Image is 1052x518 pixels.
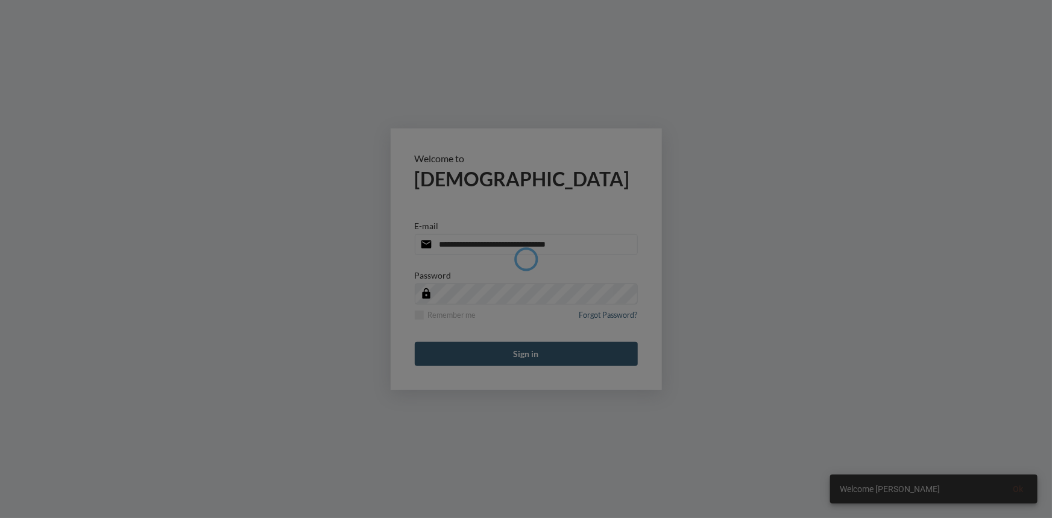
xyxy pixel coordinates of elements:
[415,270,452,280] p: Password
[579,311,638,327] a: Forgot Password?
[415,342,638,366] button: Sign in
[1013,484,1023,494] span: Ok
[415,221,439,231] p: E-mail
[415,311,476,320] label: Remember me
[840,483,940,495] span: Welcome [PERSON_NAME]
[415,153,638,164] p: Welcome to
[415,167,638,191] h2: [DEMOGRAPHIC_DATA]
